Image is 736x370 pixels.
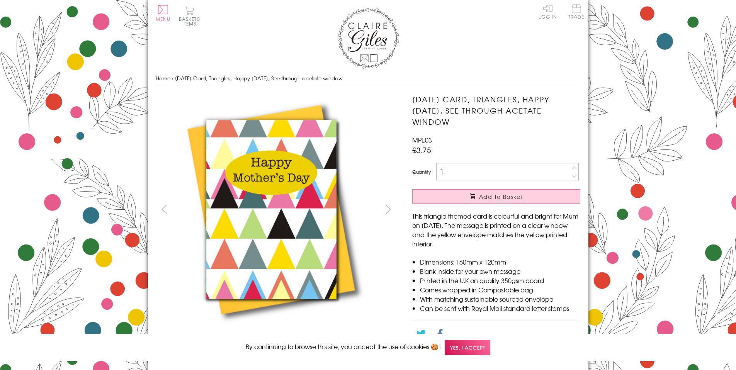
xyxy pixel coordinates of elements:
[156,15,171,22] span: Menu
[182,15,200,27] span: 0 items
[445,340,490,355] span: Yes, I accept
[156,75,170,82] a: Home
[568,4,585,20] a: Trade
[539,4,557,19] a: Log In
[179,6,200,26] button: Basket0 items
[397,94,629,326] img: Mother's Day Card, Triangles, Happy Mother's Day, See through acetate window
[172,75,173,82] span: ›
[412,135,432,144] span: MPE03
[420,266,580,276] li: Blank inside for your own message
[420,285,580,294] li: Comes wrapped in Compostable bag
[412,211,580,248] p: This triangle themed card is colourful and bright for Mum on [DATE]. The message is printed on a ...
[420,294,580,304] li: With matching sustainable sourced envelope
[568,4,585,19] span: Trade
[420,257,580,266] li: Dimensions: 160mm x 120mm
[479,193,523,200] span: Add to Basket
[379,200,397,218] button: next
[412,144,431,155] span: £3.75
[412,168,431,175] label: Quantity
[156,200,173,218] button: prev
[156,5,171,21] button: Menu
[156,71,581,87] nav: breadcrumbs
[337,8,399,69] img: Claire Giles Greetings Cards
[175,75,343,82] span: [DATE] Card, Triangles, Happy [DATE], See through acetate window
[155,94,387,326] img: Mother's Day Card, Triangles, Happy Mother's Day, See through acetate window
[420,304,580,313] li: Can be sent with Royal Mail standard letter stamps
[412,189,580,204] button: Add to Basket
[420,276,580,285] li: Printed in the U.K on quality 350gsm board
[412,94,580,127] h1: [DATE] Card, Triangles, Happy [DATE], See through acetate window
